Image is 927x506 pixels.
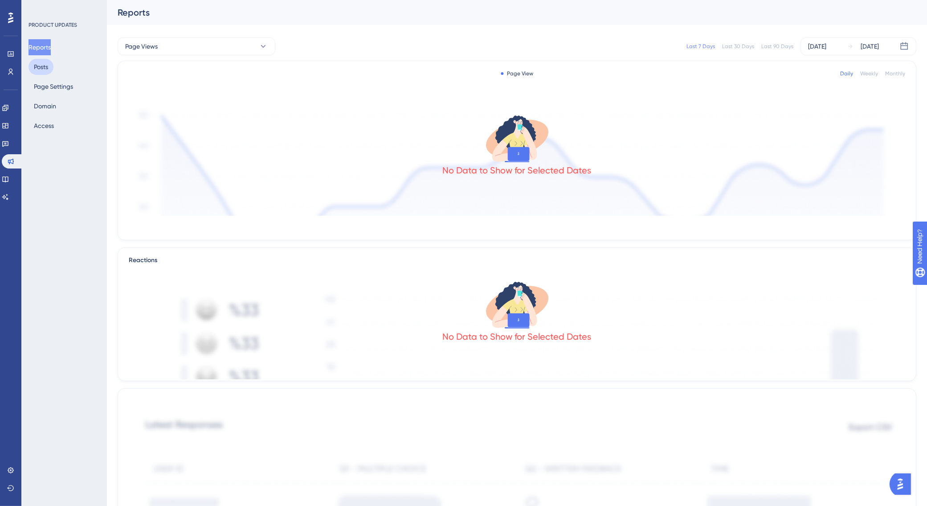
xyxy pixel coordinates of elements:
[860,70,878,77] div: Weekly
[443,164,592,177] div: No Data to Show for Selected Dates
[118,37,275,55] button: Page Views
[29,21,77,29] div: PRODUCT UPDATES
[125,41,158,52] span: Page Views
[840,70,853,77] div: Daily
[29,39,51,55] button: Reports
[443,330,592,343] div: No Data to Show for Selected Dates
[29,118,59,134] button: Access
[129,255,905,266] div: Reactions
[29,98,61,114] button: Domain
[29,78,78,95] button: Page Settings
[686,43,715,50] div: Last 7 Days
[501,70,533,77] div: Page View
[761,43,793,50] div: Last 90 Days
[722,43,754,50] div: Last 30 Days
[29,59,53,75] button: Posts
[861,41,879,52] div: [DATE]
[808,41,826,52] div: [DATE]
[118,6,894,19] div: Reports
[885,70,905,77] div: Monthly
[890,471,916,498] iframe: UserGuiding AI Assistant Launcher
[21,2,56,13] span: Need Help?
